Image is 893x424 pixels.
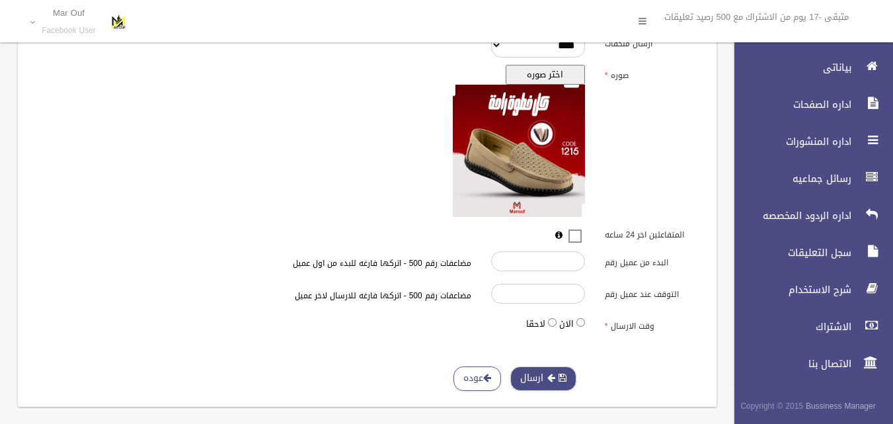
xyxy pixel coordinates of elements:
[526,316,545,332] label: لاحقا
[506,65,585,85] button: اختر صوره
[595,65,709,83] label: صوره
[723,238,893,267] a: سجل التعليقات
[42,26,96,36] small: Facebook User
[510,366,576,391] button: ارسال
[723,172,855,185] span: رسائل جماعيه
[723,209,855,222] span: اداره الردود المخصصه
[723,90,893,119] a: اداره الصفحات
[595,251,709,270] label: البدء من عميل رقم
[723,246,855,259] span: سجل التعليقات
[723,53,893,82] a: بياناتى
[723,164,893,193] a: رسائل جماعيه
[723,201,893,230] a: اداره الردود المخصصه
[806,399,876,413] strong: Bussiness Manager
[453,366,501,391] a: عوده
[42,8,96,18] p: Mar Ouf
[595,284,709,302] label: التوقف عند عميل رقم
[740,399,803,413] span: Copyright © 2015
[723,320,855,333] span: الاشتراك
[723,127,893,156] a: اداره المنشورات
[723,275,893,304] a: شرح الاستخدام
[723,283,855,296] span: شرح الاستخدام
[595,316,709,334] label: وقت الارسال
[206,259,471,268] h6: مضاعفات رقم 500 - اتركها فارغه للبدء من اول عميل
[595,224,709,243] label: المتفاعلين اخر 24 ساعه
[723,98,855,111] span: اداره الصفحات
[453,85,585,217] img: معاينه الصوره
[723,135,855,148] span: اداره المنشورات
[206,292,471,300] h6: مضاعفات رقم 500 - اتركها فارغه للارسال لاخر عميل
[723,61,855,74] span: بياناتى
[723,349,893,378] a: الاتصال بنا
[723,357,855,370] span: الاتصال بنا
[559,316,574,332] label: الان
[723,312,893,341] a: الاشتراك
